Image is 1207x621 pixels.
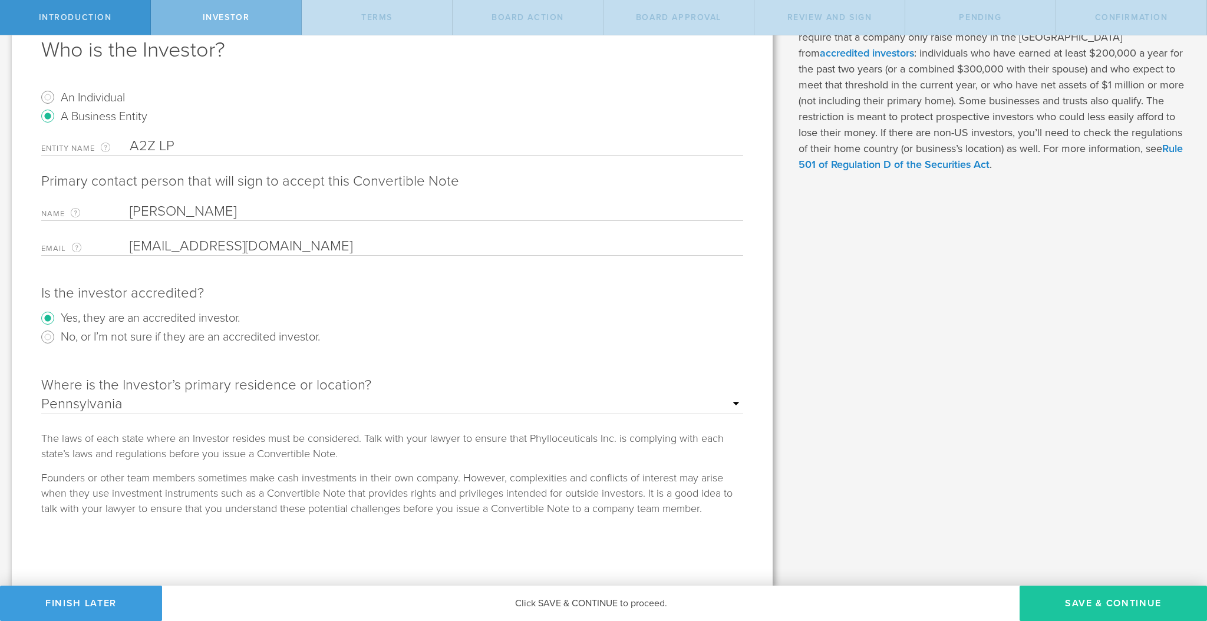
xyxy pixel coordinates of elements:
[959,12,1001,22] span: Pending
[61,309,240,326] label: Yes, they are an accredited investor.
[787,12,872,22] span: Review and Sign
[61,328,320,345] label: No, or I’m not sure if they are an accredited investor.
[41,207,130,220] label: Name
[39,12,112,22] span: Introduction
[41,242,130,255] label: Email
[61,88,125,105] label: An Individual
[799,142,1183,171] a: Rule 501 of Regulation D of the Securities Act
[130,203,737,220] input: Required
[1095,12,1168,22] span: Confirmation
[41,376,743,414] div: Where is the Investor’s primary residence or location?
[41,431,743,461] div: The laws of each state where an Investor resides must be considered. Talk with your lawyer to ens...
[203,12,250,22] span: Investor
[41,328,743,346] radio: No, or I’m not sure if they are an accredited investor.
[162,586,1020,621] div: Click SAVE & CONTINUE to proceed.
[61,107,147,124] label: A Business Entity
[361,12,393,22] span: Terms
[820,47,914,60] a: accredited investors
[41,284,743,303] div: Is the investor accredited?
[41,36,743,64] h1: Who is the Investor?
[492,12,564,22] span: Board Action
[41,470,743,516] div: Founders or other team members sometimes make cash investments in their own company. However, com...
[636,12,721,22] span: Board Approval
[799,14,1189,173] p: Some forms of fundraising efforts, including those supported by Gust Launch, require that a compa...
[41,141,130,155] label: Entity Name
[130,237,737,255] input: Required
[130,137,743,155] input: Required
[1020,586,1207,621] button: Save & Continue
[41,172,743,191] p: Primary contact person that will sign to accept this Convertible Note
